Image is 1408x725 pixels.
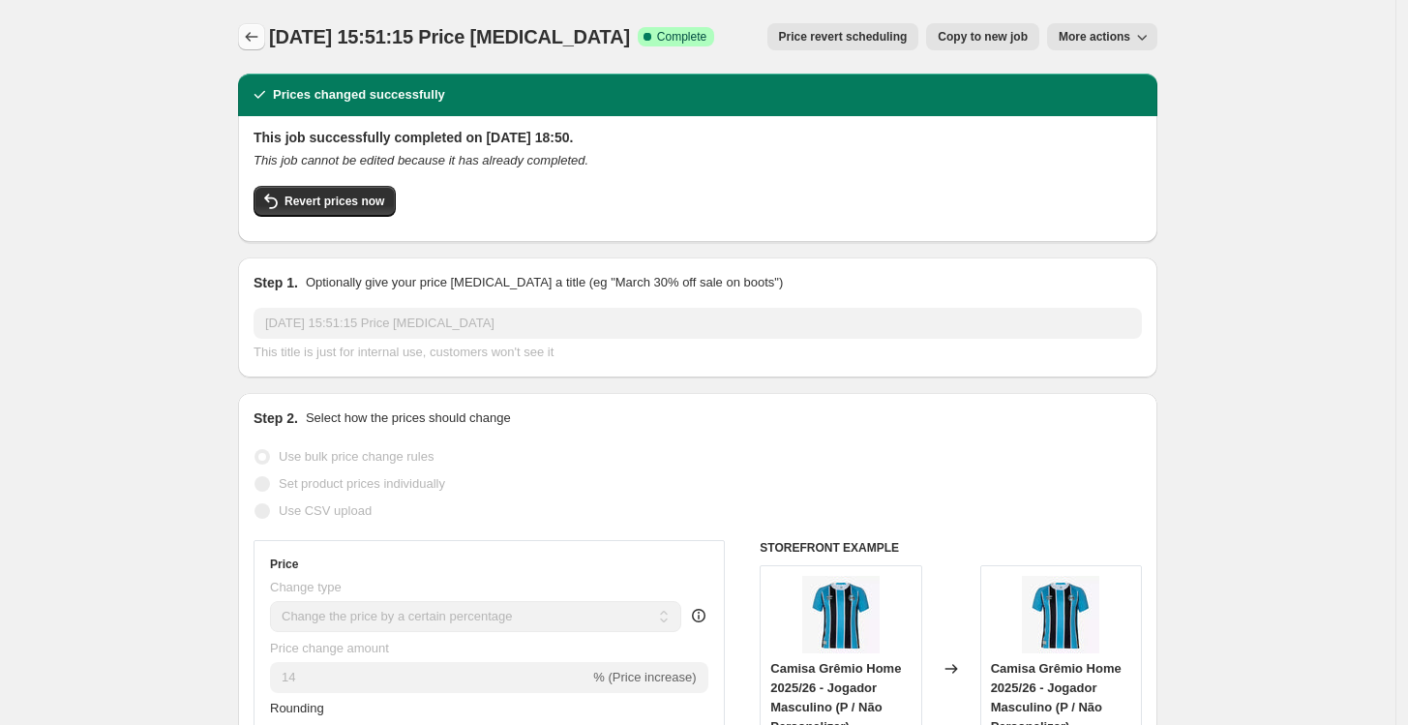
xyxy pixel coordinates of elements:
h2: Step 1. [254,273,298,292]
span: Price revert scheduling [779,29,908,45]
div: help [689,606,708,625]
span: This title is just for internal use, customers won't see it [254,345,554,359]
h6: STOREFRONT EXAMPLE [760,540,1142,556]
span: More actions [1059,29,1130,45]
span: Use bulk price change rules [279,449,434,464]
span: Rounding [270,701,324,715]
img: u31g03491_312-f953f7e398883ba7e917509597150726-640-0-7cf5b9f415a39570b017528464849669-640-0_7c0c5... [802,576,880,653]
button: More actions [1047,23,1157,50]
span: Copy to new job [938,29,1028,45]
button: Price revert scheduling [767,23,919,50]
button: Revert prices now [254,186,396,217]
i: This job cannot be edited because it has already completed. [254,153,588,167]
h2: Prices changed successfully [273,85,445,105]
img: u31g03491_312-f953f7e398883ba7e917509597150726-640-0-7cf5b9f415a39570b017528464849669-640-0_7c0c5... [1022,576,1099,653]
h2: Step 2. [254,408,298,428]
span: Change type [270,580,342,594]
input: 30% off holiday sale [254,308,1142,339]
input: -15 [270,662,589,693]
span: Set product prices individually [279,476,445,491]
span: [DATE] 15:51:15 Price [MEDICAL_DATA] [269,26,630,47]
span: Use CSV upload [279,503,372,518]
span: Complete [657,29,706,45]
span: Revert prices now [285,194,384,209]
h2: This job successfully completed on [DATE] 18:50. [254,128,1142,147]
span: % (Price increase) [593,670,696,684]
p: Optionally give your price [MEDICAL_DATA] a title (eg "March 30% off sale on boots") [306,273,783,292]
h3: Price [270,557,298,572]
button: Price change jobs [238,23,265,50]
span: Price change amount [270,641,389,655]
p: Select how the prices should change [306,408,511,428]
button: Copy to new job [926,23,1039,50]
